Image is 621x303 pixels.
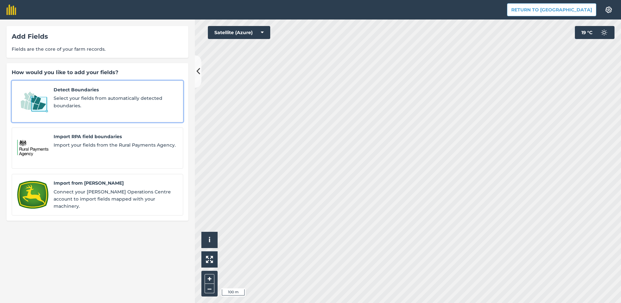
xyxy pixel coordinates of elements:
[54,95,178,109] span: Select your fields from automatically detected boundaries.
[54,133,178,140] span: Import RPA field boundaries
[12,174,183,216] a: Import from John DeereImport from [PERSON_NAME]Connect your [PERSON_NAME] Operations Centre accou...
[6,5,16,15] img: fieldmargin Logo
[12,81,183,122] a: Detect BoundariesDetect BoundariesSelect your fields from automatically detected boundaries.
[12,127,183,169] a: Import RPA field boundariesImport RPA field boundariesImport your fields from the Rural Payments ...
[581,26,592,39] span: 19 ° C
[54,86,178,93] span: Detect Boundaries
[209,236,210,244] span: i
[205,284,214,293] button: –
[205,274,214,284] button: +
[17,86,48,117] img: Detect Boundaries
[12,31,183,42] div: Add Fields
[17,133,48,164] img: Import RPA field boundaries
[12,46,183,53] span: Fields are the core of your farm records.
[201,232,218,248] button: i
[54,141,178,149] span: Import your fields from the Rural Payments Agency.
[575,26,615,39] button: 19 °C
[12,68,183,77] div: How would you like to add your fields?
[54,179,178,187] span: Import from [PERSON_NAME]
[507,3,596,16] button: Return to [GEOGRAPHIC_DATA]
[54,188,178,210] span: Connect your [PERSON_NAME] Operations Centre account to import fields mapped with your machinery.
[206,256,213,263] img: Four arrows, one pointing top left, one top right, one bottom right and the last bottom left
[605,7,613,13] img: A cog icon
[598,26,611,39] img: svg+xml;base64,PD94bWwgdmVyc2lvbj0iMS4wIiBlbmNvZGluZz0idXRmLTgiPz4KPCEtLSBHZW5lcmF0b3I6IEFkb2JlIE...
[17,179,48,210] img: Import from John Deere
[208,26,270,39] button: Satellite (Azure)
